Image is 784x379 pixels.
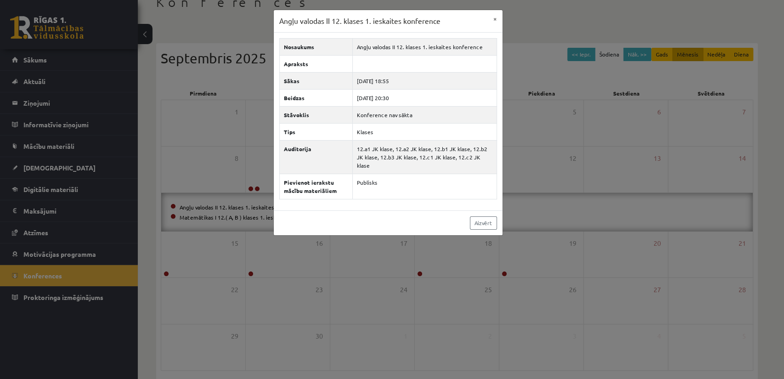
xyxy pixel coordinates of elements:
[352,89,496,106] td: [DATE] 20:30
[280,89,353,106] th: Beidzas
[352,106,496,123] td: Konference nav sākta
[280,174,353,199] th: Pievienot ierakstu mācību materiāliem
[279,16,440,27] h3: Angļu valodas II 12. klases 1. ieskaites konference
[280,38,353,55] th: Nosaukums
[352,72,496,89] td: [DATE] 18:55
[470,216,497,230] a: Aizvērt
[352,123,496,140] td: Klases
[280,106,353,123] th: Stāvoklis
[280,72,353,89] th: Sākas
[280,55,353,72] th: Apraksts
[352,140,496,174] td: 12.a1 JK klase, 12.a2 JK klase, 12.b1 JK klase, 12.b2 JK klase, 12.b3 JK klase, 12.c1 JK klase, 1...
[280,140,353,174] th: Auditorija
[488,10,502,28] button: ×
[352,174,496,199] td: Publisks
[280,123,353,140] th: Tips
[352,38,496,55] td: Angļu valodas II 12. klases 1. ieskaites konference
